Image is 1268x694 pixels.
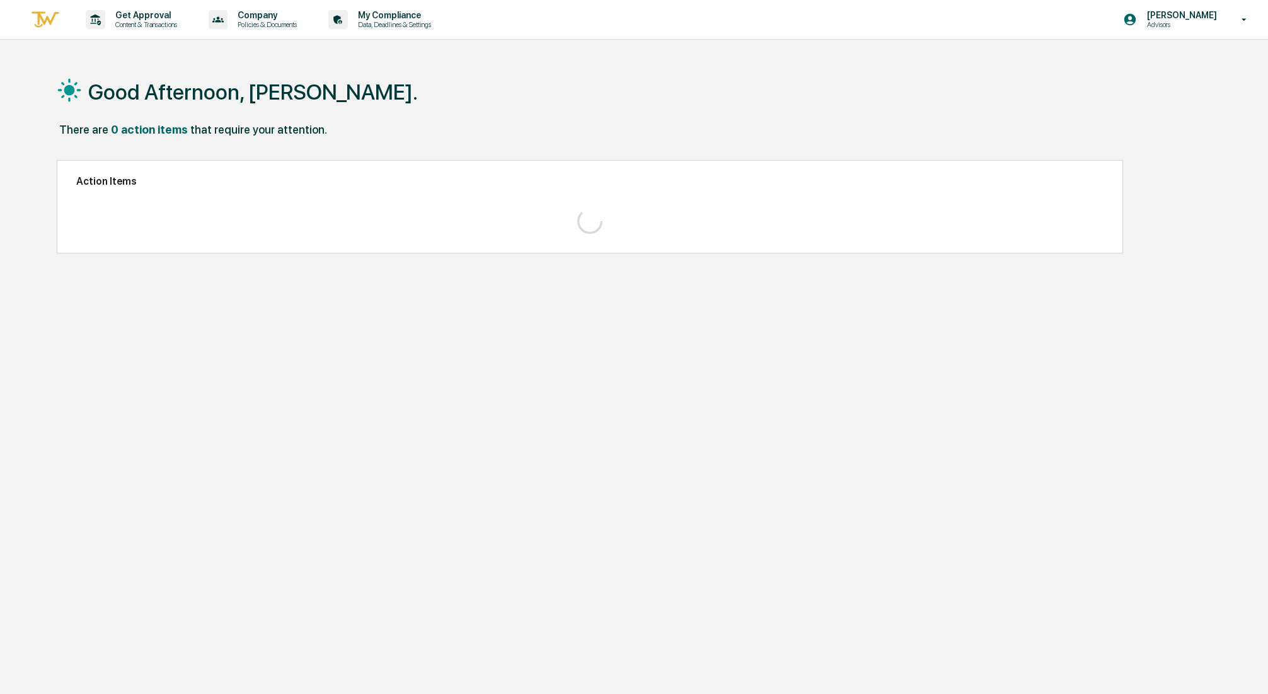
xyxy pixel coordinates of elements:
[348,10,437,20] p: My Compliance
[228,20,303,29] p: Policies & Documents
[76,175,1104,187] h2: Action Items
[105,10,183,20] p: Get Approval
[1137,20,1223,29] p: Advisors
[30,9,61,30] img: logo
[1137,10,1223,20] p: [PERSON_NAME]
[105,20,183,29] p: Content & Transactions
[88,79,418,105] h1: Good Afternoon, [PERSON_NAME].
[348,20,437,29] p: Data, Deadlines & Settings
[59,123,108,136] div: There are
[111,123,188,136] div: 0 action items
[190,123,327,136] div: that require your attention.
[228,10,303,20] p: Company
